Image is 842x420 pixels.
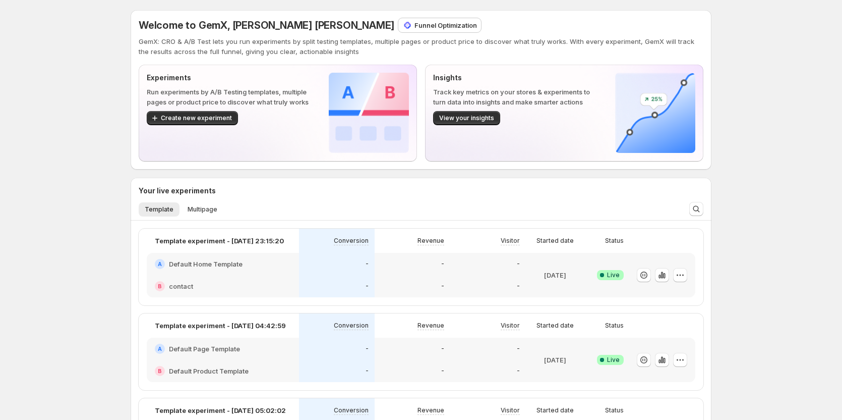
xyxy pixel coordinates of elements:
p: Experiments [147,73,313,83]
p: - [441,345,444,353]
p: Status [605,322,624,330]
span: Multipage [188,205,217,214]
p: - [517,367,520,375]
h2: B [158,368,162,374]
p: Visitor [501,322,520,330]
button: Create new experiment [147,111,238,125]
p: Insights [433,73,599,83]
span: Live [607,356,620,364]
p: [DATE] [544,355,566,365]
p: Template experiment - [DATE] 04:42:59 [155,321,286,331]
p: Conversion [334,406,369,414]
p: Conversion [334,322,369,330]
h2: Default Page Template [169,344,240,354]
h2: A [158,346,162,352]
span: Live [607,271,620,279]
h2: Default Home Template [169,259,243,269]
p: - [366,260,369,268]
span: Create new experiment [161,114,232,122]
p: Started date [536,237,574,245]
p: Visitor [501,237,520,245]
p: Template experiment - [DATE] 23:15:20 [155,236,284,246]
p: Status [605,237,624,245]
p: Visitor [501,406,520,414]
p: Conversion [334,237,369,245]
p: - [517,260,520,268]
button: View your insights [433,111,500,125]
p: Revenue [417,237,444,245]
span: View your insights [439,114,494,122]
p: - [517,345,520,353]
p: - [441,367,444,375]
p: - [366,345,369,353]
p: - [517,282,520,290]
p: Status [605,406,624,414]
p: Template experiment - [DATE] 05:02:02 [155,405,286,415]
p: Track key metrics on your stores & experiments to turn data into insights and make smarter actions [433,87,599,107]
img: Experiments [329,73,409,153]
h2: A [158,261,162,267]
span: Welcome to GemX, [PERSON_NAME] [PERSON_NAME] [139,19,394,31]
h2: Default Product Template [169,366,249,376]
h2: contact [169,281,193,291]
p: - [366,367,369,375]
p: Started date [536,406,574,414]
h3: Your live experiments [139,186,216,196]
p: GemX: CRO & A/B Test lets you run experiments by split testing templates, multiple pages or produ... [139,36,703,57]
p: Run experiments by A/B Testing templates, multiple pages or product price to discover what truly ... [147,87,313,107]
img: Insights [615,73,695,153]
p: Revenue [417,322,444,330]
span: Template [145,205,173,214]
p: - [441,282,444,290]
p: - [441,260,444,268]
img: Funnel Optimization [402,20,412,30]
p: - [366,282,369,290]
p: [DATE] [544,270,566,280]
p: Revenue [417,406,444,414]
p: Started date [536,322,574,330]
p: Funnel Optimization [414,20,477,30]
button: Search and filter results [689,202,703,216]
h2: B [158,283,162,289]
